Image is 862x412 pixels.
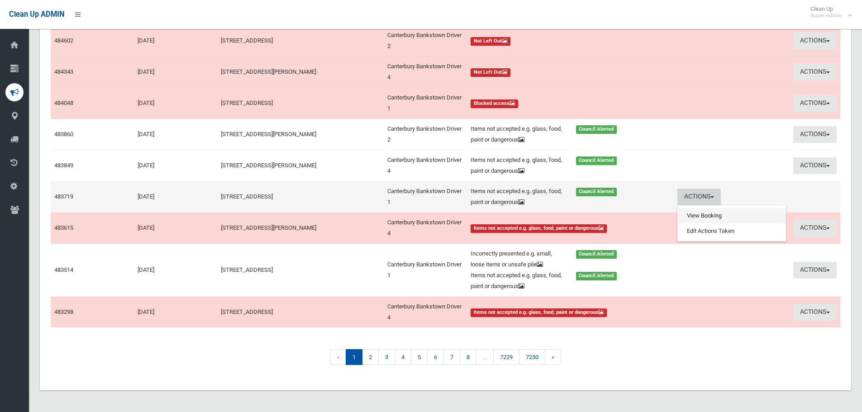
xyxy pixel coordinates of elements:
[476,349,494,365] span: ...
[54,193,73,200] a: 483719
[471,186,670,208] a: Items not accepted e.g. glass, food, paint or dangerous Council Alerted
[217,297,384,328] td: [STREET_ADDRESS]
[134,57,217,88] td: [DATE]
[460,349,476,365] a: 8
[54,266,73,273] a: 483514
[217,213,384,244] td: [STREET_ADDRESS][PERSON_NAME]
[54,162,73,169] a: 483849
[471,35,670,46] a: Not Left Out
[793,64,837,81] button: Actions
[678,208,786,223] a: View Booking
[493,349,519,365] a: 7229
[793,157,837,174] button: Actions
[576,272,617,280] span: Council Alerted
[471,155,670,176] a: Items not accepted e.g. glass, food, paint or dangerous Council Alerted
[471,66,670,77] a: Not Left Out
[471,99,518,108] span: Blocked access
[471,224,607,233] span: Items not accepted e.g. glass, food, paint or dangerous
[427,349,444,365] a: 6
[465,155,570,176] div: Items not accepted e.g. glass, food, paint or dangerous
[793,220,837,237] button: Actions
[576,188,617,196] span: Council Alerted
[217,181,384,213] td: [STREET_ADDRESS]
[54,37,73,44] a: 484602
[471,308,607,317] span: Items not accepted e.g. glass, food, paint or dangerous
[677,189,721,205] button: Actions
[465,186,570,208] div: Items not accepted e.g. glass, food, paint or dangerous
[471,68,510,77] span: Not Left Out
[217,119,384,150] td: [STREET_ADDRESS][PERSON_NAME]
[384,25,467,57] td: Canterbury Bankstown Driver 2
[384,57,467,88] td: Canterbury Bankstown Driver 4
[54,224,73,231] a: 483615
[678,223,786,239] a: Edit Actions Taken
[471,248,670,292] a: Incorrectly presented e.g. small, loose items or unsafe pile Council Alerted Items not accepted e...
[9,10,64,19] span: Clean Up ADMIN
[793,33,837,49] button: Actions
[465,270,570,292] div: Items not accepted e.g. glass, food, paint or dangerous
[217,150,384,181] td: [STREET_ADDRESS][PERSON_NAME]
[793,304,837,321] button: Actions
[384,88,467,119] td: Canterbury Bankstown Driver 1
[793,95,837,112] button: Actions
[545,349,561,365] a: »
[217,25,384,57] td: [STREET_ADDRESS]
[384,181,467,213] td: Canterbury Bankstown Driver 1
[217,57,384,88] td: [STREET_ADDRESS][PERSON_NAME]
[465,123,570,145] div: Items not accepted e.g. glass, food, paint or dangerous
[443,349,460,365] a: 7
[411,349,428,365] a: 5
[576,250,617,259] span: Council Alerted
[465,248,570,270] div: Incorrectly presented e.g. small, loose items or unsafe pile
[134,119,217,150] td: [DATE]
[384,119,467,150] td: Canterbury Bankstown Driver 2
[384,297,467,328] td: Canterbury Bankstown Driver 4
[793,126,837,143] button: Actions
[519,349,545,365] a: 7230
[576,156,617,165] span: Council Alerted
[471,37,510,46] span: Not Left Out
[54,99,73,106] a: 484048
[384,150,467,181] td: Canterbury Bankstown Driver 4
[471,223,670,233] a: Items not accepted e.g. glass, food, paint or dangerous
[330,349,346,365] span: «
[346,349,362,365] span: 1
[134,25,217,57] td: [DATE]
[134,88,217,119] td: [DATE]
[54,308,73,315] a: 483298
[384,213,467,244] td: Canterbury Bankstown Driver 4
[134,181,217,213] td: [DATE]
[134,244,217,297] td: [DATE]
[471,98,670,109] a: Blocked access
[134,297,217,328] td: [DATE]
[134,150,217,181] td: [DATE]
[54,131,73,137] a: 483860
[576,125,617,134] span: Council Alerted
[217,244,384,297] td: [STREET_ADDRESS]
[384,244,467,297] td: Canterbury Bankstown Driver 1
[806,5,851,19] span: Clean Up
[54,68,73,75] a: 484343
[217,88,384,119] td: [STREET_ADDRESS]
[471,123,670,145] a: Items not accepted e.g. glass, food, paint or dangerous Council Alerted
[471,307,670,317] a: Items not accepted e.g. glass, food, paint or dangerous
[810,12,842,19] small: Super Admin
[362,349,379,365] a: 2
[134,213,217,244] td: [DATE]
[395,349,411,365] a: 4
[378,349,395,365] a: 3
[793,262,837,279] button: Actions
